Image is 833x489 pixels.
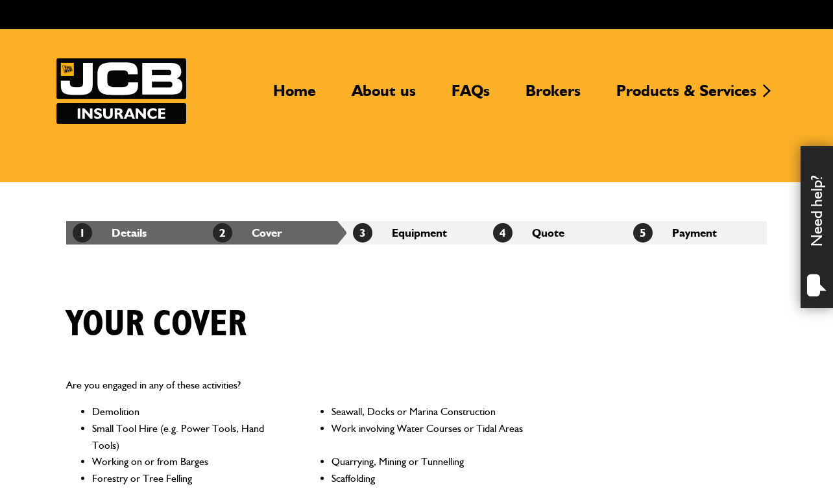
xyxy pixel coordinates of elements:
[332,453,527,470] li: Quarrying, Mining or Tunnelling
[206,221,346,244] li: Cover
[56,58,186,124] a: JCB Insurance Services
[73,226,147,239] a: 1Details
[56,58,186,124] img: JCB Insurance Services logo
[516,81,590,111] a: Brokers
[92,420,288,453] li: Small Tool Hire (e.g. Power Tools, Hand Tools)
[442,81,500,111] a: FAQs
[263,81,326,111] a: Home
[66,303,247,346] h1: Your cover
[607,81,766,111] a: Products & Services
[342,81,426,111] a: About us
[92,470,288,487] li: Forestry or Tree Felling
[92,403,288,420] li: Demolition
[801,146,833,308] div: Need help?
[346,221,487,244] li: Equipment
[92,453,288,470] li: Working on or from Barges
[332,403,527,420] li: Seawall, Docks or Marina Construction
[213,223,232,243] span: 2
[73,223,92,243] span: 1
[487,221,627,244] li: Quote
[633,223,653,243] span: 5
[627,221,767,244] li: Payment
[493,223,513,243] span: 4
[332,420,527,453] li: Work involving Water Courses or Tidal Areas
[353,223,372,243] span: 3
[66,377,527,394] p: Are you engaged in any of these activities?
[332,470,527,487] li: Scaffolding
